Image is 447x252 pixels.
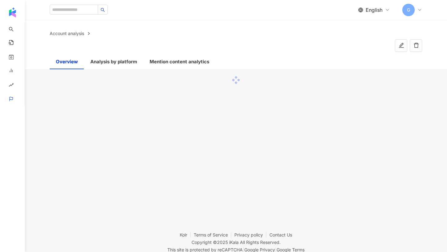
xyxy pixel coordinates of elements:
[180,232,194,237] a: Kolr
[48,30,85,37] a: Account analysis
[234,232,269,237] a: Privacy policy
[407,7,410,13] span: G
[194,232,234,237] a: Terms of Service
[413,43,419,48] span: delete
[56,58,78,65] div: Overview
[90,58,137,65] div: Analysis by platform
[101,8,105,12] span: search
[9,79,14,93] span: rise
[9,22,31,37] a: search
[192,240,281,245] div: Copyright © 2025 All Rights Reserved.
[399,43,404,48] span: edit
[269,232,292,237] a: Contact Us
[366,7,382,13] span: English
[229,240,239,245] a: iKala
[7,7,17,17] img: logo icon
[150,58,209,65] div: Mention content analytics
